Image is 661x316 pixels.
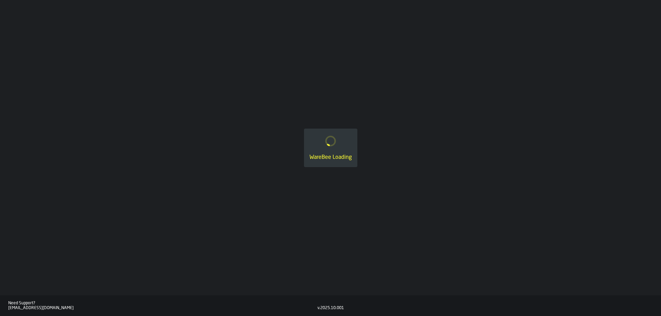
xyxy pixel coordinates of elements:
div: WareBee Loading [309,153,352,162]
div: Need Support? [8,301,317,306]
div: [EMAIL_ADDRESS][DOMAIN_NAME] [8,306,317,310]
div: 2025.10.001 [320,306,344,310]
div: v. [317,306,320,310]
a: Need Support?[EMAIL_ADDRESS][DOMAIN_NAME] [8,301,317,310]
